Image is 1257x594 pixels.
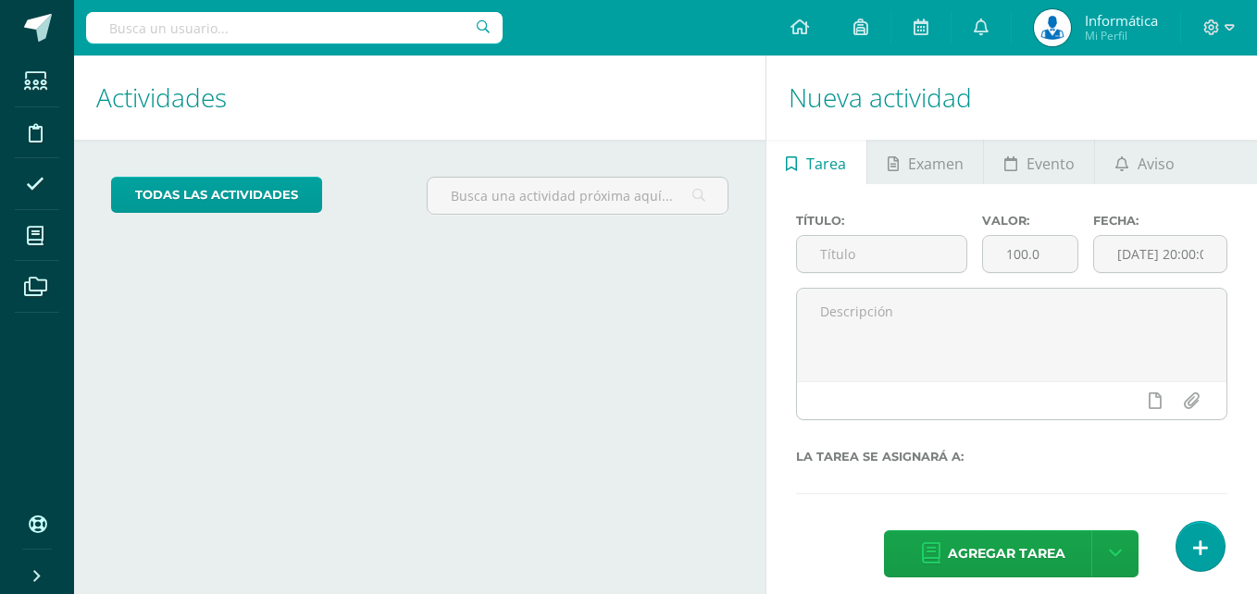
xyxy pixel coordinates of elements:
[86,12,503,43] input: Busca un usuario...
[789,56,1235,140] h1: Nueva actividad
[867,140,983,184] a: Examen
[948,531,1065,576] span: Agregar tarea
[984,140,1094,184] a: Evento
[1093,214,1227,228] label: Fecha:
[1085,11,1158,30] span: Informática
[806,142,846,186] span: Tarea
[96,56,743,140] h1: Actividades
[1138,142,1175,186] span: Aviso
[1034,9,1071,46] img: da59f6ea21f93948affb263ca1346426.png
[1085,28,1158,43] span: Mi Perfil
[766,140,866,184] a: Tarea
[796,214,967,228] label: Título:
[111,177,322,213] a: todas las Actividades
[428,178,727,214] input: Busca una actividad próxima aquí...
[983,236,1078,272] input: Puntos máximos
[796,450,1227,464] label: La tarea se asignará a:
[797,236,966,272] input: Título
[982,214,1079,228] label: Valor:
[908,142,964,186] span: Examen
[1095,140,1194,184] a: Aviso
[1027,142,1075,186] span: Evento
[1094,236,1226,272] input: Fecha de entrega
